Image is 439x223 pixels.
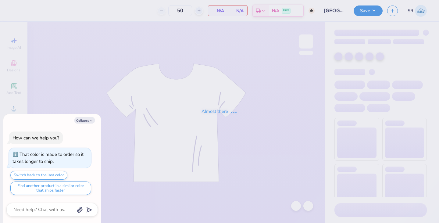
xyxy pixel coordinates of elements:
div: Almost there [202,108,237,115]
div: That color is made to order so it takes longer to ship. [12,151,84,164]
button: Collapse [74,117,95,124]
button: Switch back to the last color [10,171,67,180]
button: Find another product in a similar color that ships faster [10,182,91,195]
div: How can we help you? [12,135,59,141]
